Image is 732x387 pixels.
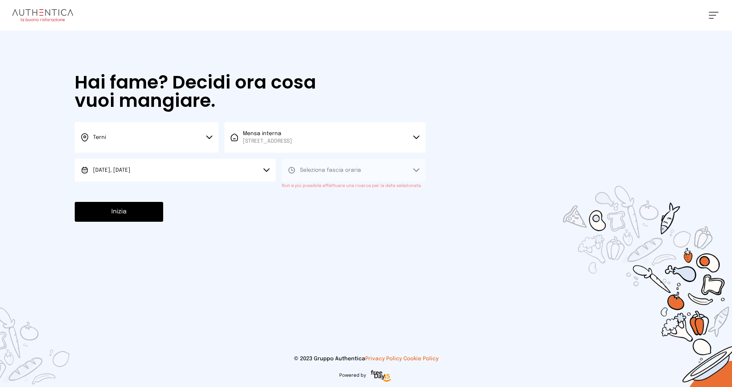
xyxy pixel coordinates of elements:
img: logo-freeday.3e08031.png [369,369,393,384]
span: Mensa interna [243,130,292,145]
span: [DATE], [DATE] [93,168,130,173]
button: Inizia [75,202,163,222]
span: Terni [93,135,106,140]
img: logo.8f33a47.png [12,9,73,21]
button: Mensa interna[STREET_ADDRESS] [225,122,425,153]
span: [STREET_ADDRESS] [243,137,292,145]
span: Powered by [339,372,366,379]
h1: Hai fame? Decidi ora cosa vuoi mangiare. [75,73,338,110]
button: Terni [75,122,218,153]
button: Seleziona fascia oraria [282,159,425,182]
small: Non è più possibile effettuare una ricerca per la data selezionata [282,184,421,188]
p: © 2023 Gruppo Authentica [12,355,720,363]
span: Seleziona fascia oraria [300,168,361,173]
img: sticker-selezione-mensa.70a28f7.png [518,142,732,387]
a: Privacy Policy [365,356,402,361]
a: Cookie Policy [403,356,438,361]
button: [DATE], [DATE] [75,159,276,182]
